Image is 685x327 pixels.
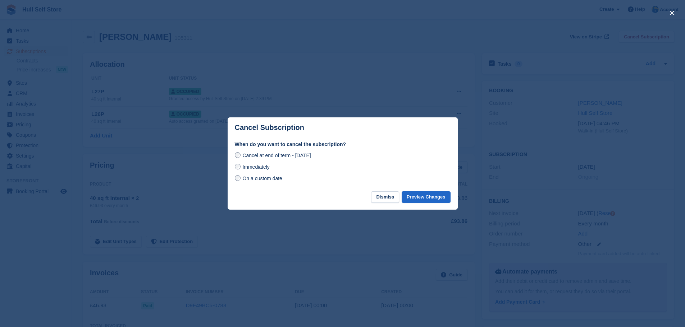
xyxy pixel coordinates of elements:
input: Immediately [235,164,241,169]
button: Dismiss [371,191,399,203]
span: On a custom date [242,176,282,181]
span: Immediately [242,164,269,170]
span: Cancel at end of term - [DATE] [242,153,311,158]
label: When do you want to cancel the subscription? [235,141,451,148]
button: Preview Changes [402,191,451,203]
input: Cancel at end of term - [DATE] [235,152,241,158]
p: Cancel Subscription [235,123,304,132]
input: On a custom date [235,175,241,181]
button: close [666,7,678,19]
